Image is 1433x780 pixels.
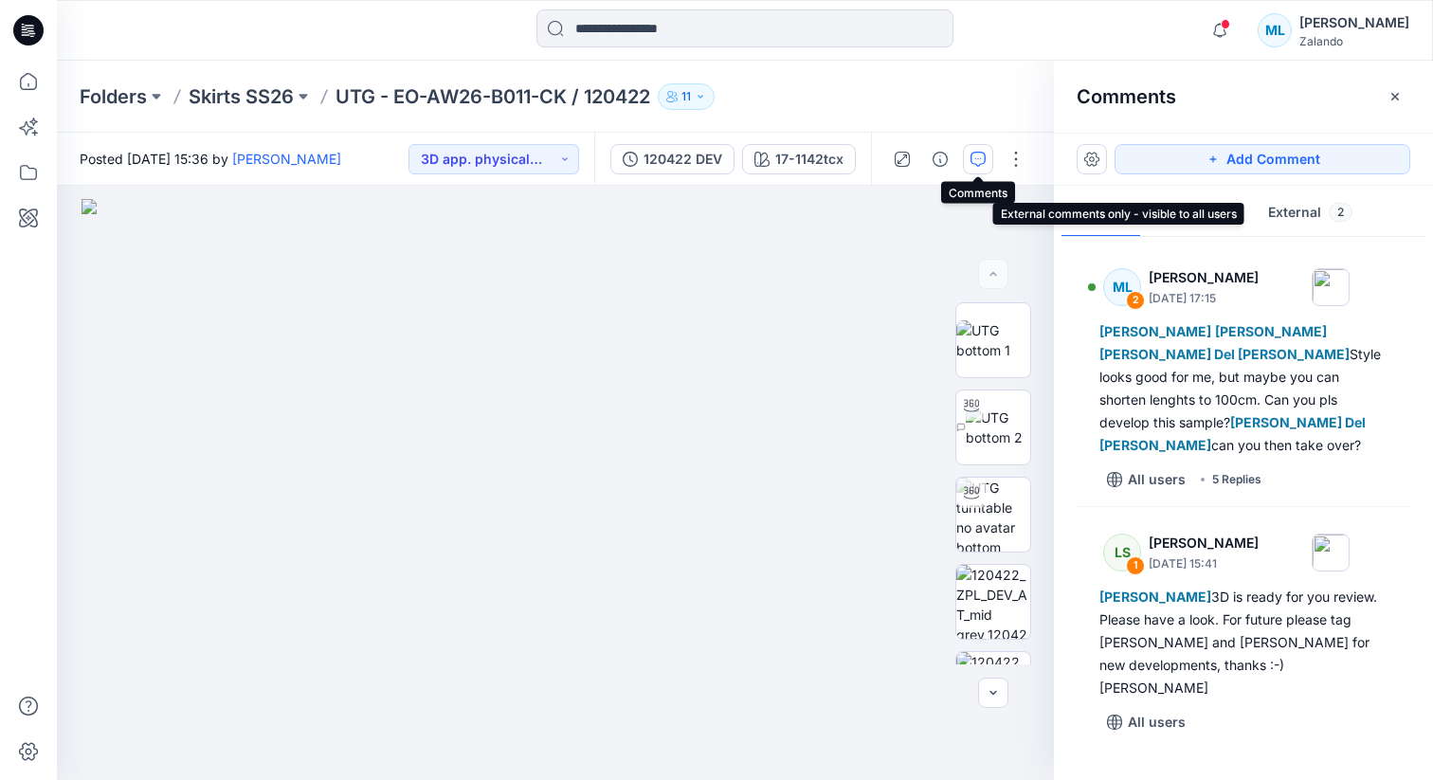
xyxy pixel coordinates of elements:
button: 17-1142tcx [742,144,856,174]
img: UTG bottom 2 [966,408,1030,447]
button: 11 [658,83,715,110]
button: 120422 DEV [610,144,735,174]
div: 2 [1126,291,1145,310]
div: 17-1142tcx [775,149,843,170]
p: All users [1128,468,1186,491]
div: [PERSON_NAME] [1299,11,1409,34]
div: Zalando [1299,34,1409,48]
img: 120422_ZPL_DEV_AT_mid grey_120422-MC [956,652,1030,726]
div: 120422 DEV [644,149,722,170]
a: [PERSON_NAME] [232,151,341,167]
button: All users [1099,707,1193,737]
span: 0 [1213,203,1238,222]
div: ML [1258,13,1292,47]
a: Skirts SS26 [189,83,294,110]
p: 11 [681,86,691,107]
span: [PERSON_NAME] [1099,323,1211,339]
p: UTG - EO-AW26-B011-CK / 120422 [336,83,650,110]
img: 120422_ZPL_DEV_AT_mid grey_120422-wrkm [956,565,1030,639]
span: [PERSON_NAME] [1099,589,1211,605]
span: 2 [1329,203,1352,222]
h2: Comments [1077,85,1176,108]
button: External [1253,190,1368,238]
button: All users [1099,464,1193,495]
div: 5 Replies [1212,470,1261,489]
p: [PERSON_NAME] [1149,266,1259,289]
p: [DATE] 17:15 [1149,289,1259,308]
p: [PERSON_NAME] [1149,532,1259,554]
button: Internal [1140,190,1253,238]
button: All [1061,190,1140,238]
a: Folders [80,83,147,110]
img: UTG bottom 1 [956,320,1030,360]
p: All users [1128,711,1186,734]
button: Details [925,144,955,174]
span: 2 [1101,203,1125,222]
div: LS [1103,534,1141,571]
p: [DATE] 15:41 [1149,554,1259,573]
span: [PERSON_NAME] Del [PERSON_NAME] [1099,414,1366,453]
span: [PERSON_NAME] Del [PERSON_NAME] [1099,346,1350,362]
div: 1 [1126,556,1145,575]
span: Posted [DATE] 15:36 by [80,149,341,169]
div: 3D is ready for you review. Please have a look. For future please tag [PERSON_NAME] and [PERSON_N... [1099,586,1388,699]
span: [PERSON_NAME] [1215,323,1327,339]
div: ML [1103,268,1141,306]
button: Add Comment [1115,144,1410,174]
div: Style looks good for me, but maybe you can shorten lenghts to 100cm. Can you pls develop this sam... [1099,320,1388,457]
img: UTG turntable no avatar bottom [956,478,1030,552]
